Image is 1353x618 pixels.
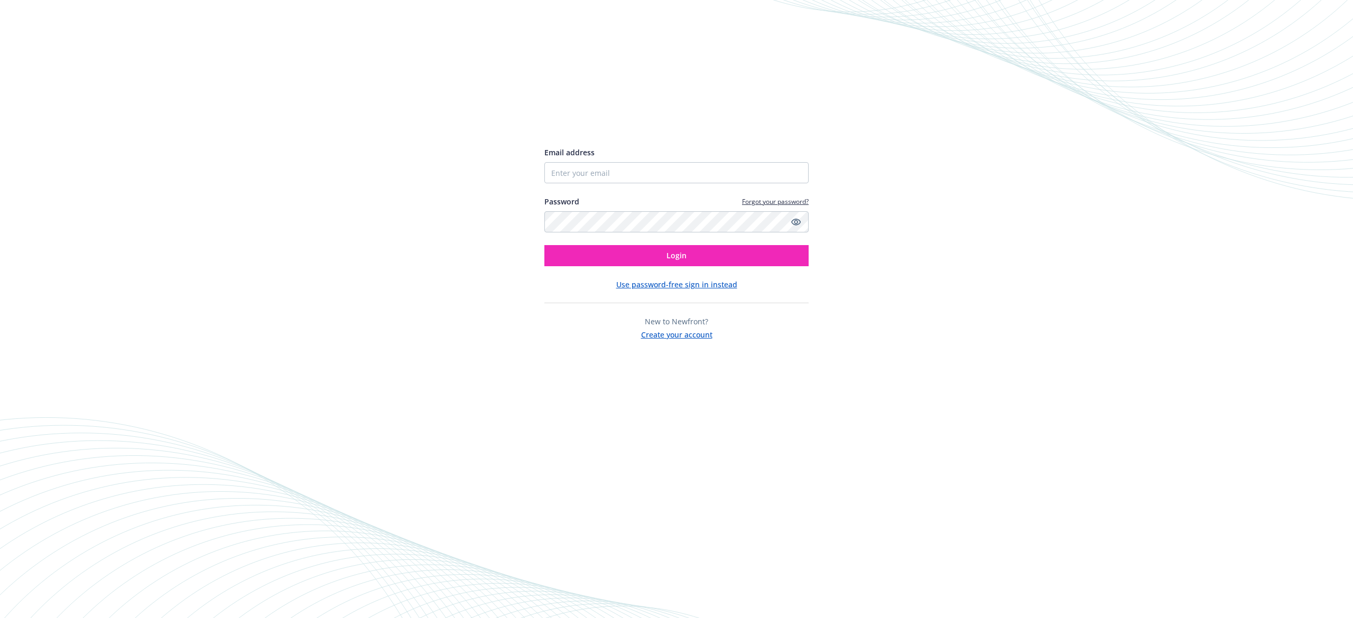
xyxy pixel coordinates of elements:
[544,196,579,207] label: Password
[544,109,644,127] img: Newfront logo
[790,216,802,228] a: Show password
[645,316,708,326] span: New to Newfront?
[544,211,809,232] input: Enter your password
[544,147,595,157] span: Email address
[742,197,809,206] a: Forgot your password?
[544,162,809,183] input: Enter your email
[641,327,712,340] button: Create your account
[616,279,737,290] button: Use password-free sign in instead
[544,245,809,266] button: Login
[666,250,687,260] span: Login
